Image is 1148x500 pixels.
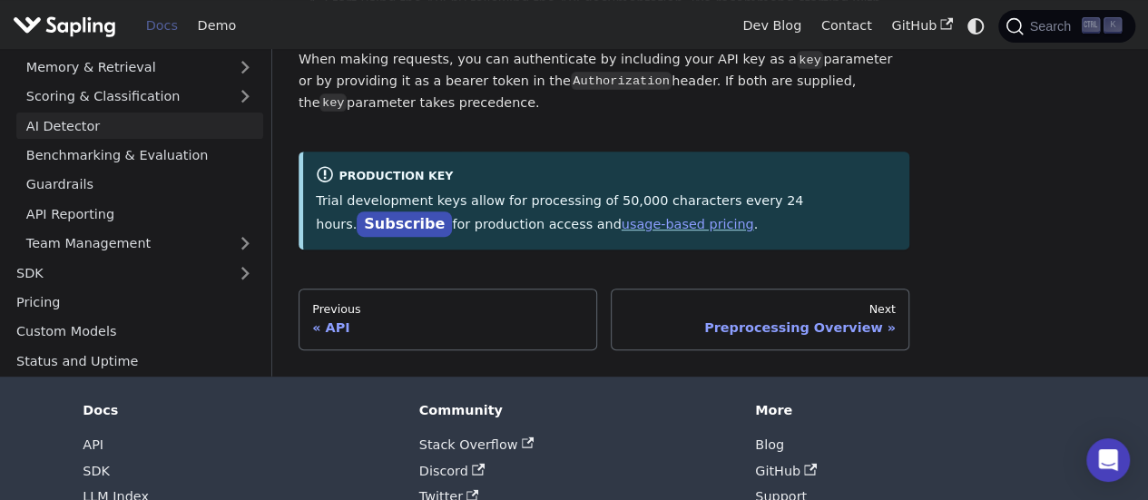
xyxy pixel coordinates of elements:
a: SDK [6,260,227,286]
a: Custom Models [6,319,263,345]
kbd: K [1104,17,1122,34]
a: AI Detector [16,113,263,139]
a: Subscribe [357,211,452,238]
a: NextPreprocessing Overview [611,289,909,350]
div: Previous [312,302,584,317]
a: SDK [83,464,110,478]
a: Demo [188,12,246,40]
a: Blog [755,437,784,452]
a: GitHub [881,12,962,40]
a: PreviousAPI [299,289,597,350]
div: Production Key [316,165,897,187]
code: Authorization [571,72,672,90]
a: Dev Blog [732,12,810,40]
a: Docs [136,12,188,40]
a: Benchmarking & Evaluation [16,142,263,168]
p: When making requests, you can authenticate by including your API key as a parameter or by providi... [299,49,909,113]
button: Expand sidebar category 'SDK' [227,260,263,286]
div: Docs [83,402,393,418]
a: GitHub [755,464,817,478]
div: Open Intercom Messenger [1086,438,1130,482]
a: API [83,437,103,452]
div: More [755,402,1065,418]
code: key [797,51,823,69]
a: Contact [811,12,882,40]
span: Search [1024,19,1082,34]
img: Sapling.ai [13,13,116,39]
p: Trial development keys allow for processing of 50,000 characters every 24 hours. for production a... [316,191,897,236]
a: Guardrails [16,172,263,198]
code: key [319,93,346,112]
a: usage-based pricing [622,217,754,231]
div: Community [419,402,730,418]
a: Pricing [6,289,263,315]
button: Switch between dark and light mode (currently system mode) [963,13,989,39]
a: Stack Overflow [419,437,534,452]
div: Next [624,302,896,317]
a: Sapling.ai [13,13,123,39]
a: Status and Uptime [6,348,263,374]
a: Discord [419,464,485,478]
a: Team Management [16,230,263,256]
nav: Docs pages [299,289,909,350]
button: Search (Ctrl+K) [998,10,1134,43]
a: Memory & Retrieval [16,54,263,80]
a: Scoring & Classification [16,83,263,110]
div: API [312,319,584,336]
a: API Reporting [16,201,263,227]
div: Preprocessing Overview [624,319,896,336]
